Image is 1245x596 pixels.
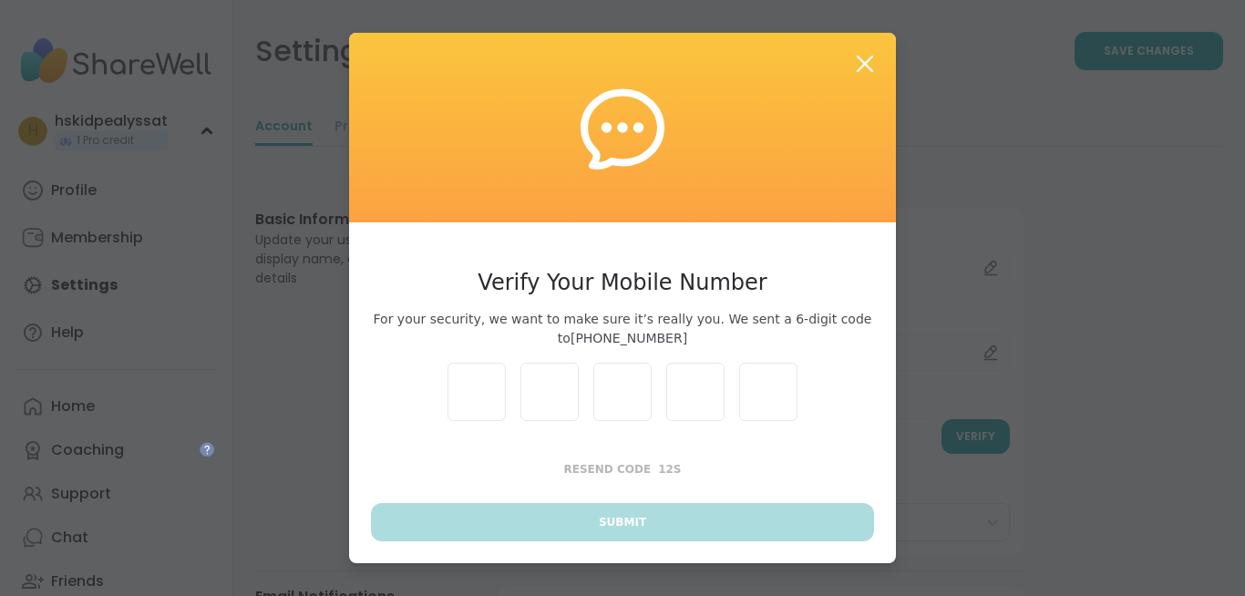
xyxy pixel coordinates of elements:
span: Submit [599,514,646,530]
span: 12 s [658,463,681,476]
button: Resend Code12s [371,450,874,488]
iframe: Spotlight [200,442,214,457]
span: For your security, we want to make sure it’s really you. We sent a 6-digit code to [PHONE_NUMBER] [371,310,874,348]
span: Resend Code [564,463,652,476]
h3: Verify Your Mobile Number [371,266,874,299]
button: Submit [371,503,874,541]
